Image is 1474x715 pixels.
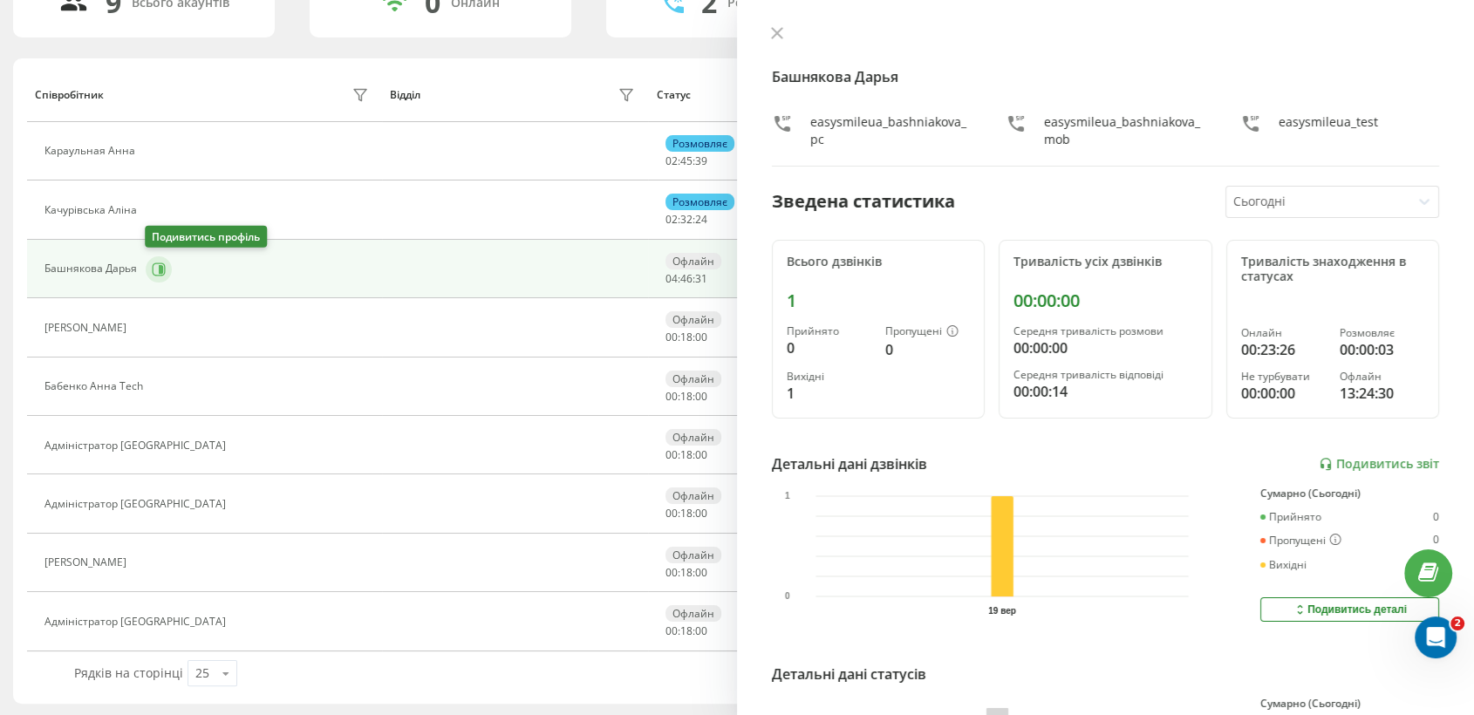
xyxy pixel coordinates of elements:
div: 0 [787,337,871,358]
div: Подивитись профіль [145,226,267,248]
span: 00 [695,623,707,638]
span: 32 [680,212,693,227]
span: 18 [680,447,693,462]
span: 18 [680,330,693,344]
span: 00 [665,623,678,638]
div: 00:00:14 [1013,381,1197,402]
span: 24 [695,212,707,227]
text: 1 [785,492,790,501]
span: 39 [695,153,707,168]
div: : : [665,507,707,520]
div: Офлайн [665,487,721,504]
div: [PERSON_NAME] [44,322,131,334]
div: Пропущені [1260,534,1341,548]
div: Детальні дані статусів [772,664,926,684]
span: 18 [680,623,693,638]
div: Середня тривалість розмови [1013,325,1197,337]
span: 00 [665,389,678,404]
div: Тривалість усіх дзвінків [1013,255,1197,269]
div: Онлайн [1241,327,1326,339]
div: Качурівська Аліна [44,204,141,216]
span: 04 [665,271,678,286]
span: 18 [680,389,693,404]
div: 00:00:03 [1340,339,1424,360]
div: 00:00:00 [1013,337,1197,358]
text: 19 вер [988,606,1016,616]
div: easysmileua_bashniakova_mob [1044,113,1204,148]
span: 00 [695,506,707,521]
div: : : [665,273,707,285]
div: Офлайн [665,311,721,328]
div: 13:24:30 [1340,383,1424,404]
div: Офлайн [1340,371,1424,383]
div: Офлайн [665,547,721,563]
div: Караульная Анна [44,145,140,157]
span: 00 [695,389,707,404]
div: Не турбувати [1241,371,1326,383]
div: 0 [1433,511,1439,523]
span: 02 [665,212,678,227]
div: Вихідні [1260,559,1307,571]
div: Офлайн [665,429,721,446]
span: 31 [695,271,707,286]
div: Детальні дані дзвінків [772,453,927,474]
span: 00 [665,506,678,521]
div: Розмовляє [1340,327,1424,339]
div: : : [665,331,707,344]
div: Зведена статистика [772,188,955,214]
span: 00 [695,330,707,344]
div: : : [665,449,707,461]
div: Офлайн [665,371,721,387]
span: 00 [665,330,678,344]
div: Сумарно (Сьогодні) [1260,487,1439,500]
span: 18 [680,506,693,521]
span: 46 [680,271,693,286]
span: 02 [665,153,678,168]
div: Прийнято [787,325,871,337]
div: 0 [885,339,970,360]
div: Адміністратор [GEOGRAPHIC_DATA] [44,439,230,452]
div: Пропущені [885,325,970,339]
div: Відділ [390,89,420,101]
div: Вихідні [787,371,871,383]
div: Всього дзвінків [787,255,970,269]
div: Прийнято [1260,511,1321,523]
span: 2 [1450,616,1464,630]
span: 45 [680,153,693,168]
div: 00:00:00 [1241,383,1326,404]
span: 00 [665,447,678,462]
div: 1 [787,290,970,311]
div: easysmileua_test [1279,113,1378,148]
div: Офлайн [665,253,721,269]
div: Розмовляє [665,135,734,152]
div: 0 [1433,534,1439,548]
span: 00 [695,565,707,580]
div: 00:00:00 [1013,290,1197,311]
div: : : [665,214,707,226]
div: Тривалість знаходження в статусах [1241,255,1424,284]
span: Рядків на сторінці [74,664,183,681]
div: Співробітник [35,89,104,101]
div: Башнякова Дарья [44,262,141,275]
iframe: Intercom live chat [1415,616,1457,658]
button: Подивитись деталі [1260,597,1439,622]
div: Адміністратор [GEOGRAPHIC_DATA] [44,616,230,628]
div: 25 [195,664,209,682]
div: Офлайн [665,605,721,622]
text: 0 [785,592,790,602]
div: Сумарно (Сьогодні) [1260,698,1439,710]
span: 00 [695,447,707,462]
div: 1 [787,383,871,404]
div: : : [665,391,707,403]
div: Розмовляє [665,194,734,210]
div: Бабенко Анна Tech [44,380,147,392]
div: Статус [657,89,691,101]
div: Адміністратор [GEOGRAPHIC_DATA] [44,498,230,510]
div: easysmileua_bashniakova_pc [810,113,971,148]
div: 00:23:26 [1241,339,1326,360]
div: : : [665,567,707,579]
span: 18 [680,565,693,580]
div: Подивитись деталі [1293,603,1407,616]
div: : : [665,155,707,167]
h4: Башнякова Дарья [772,66,1439,87]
